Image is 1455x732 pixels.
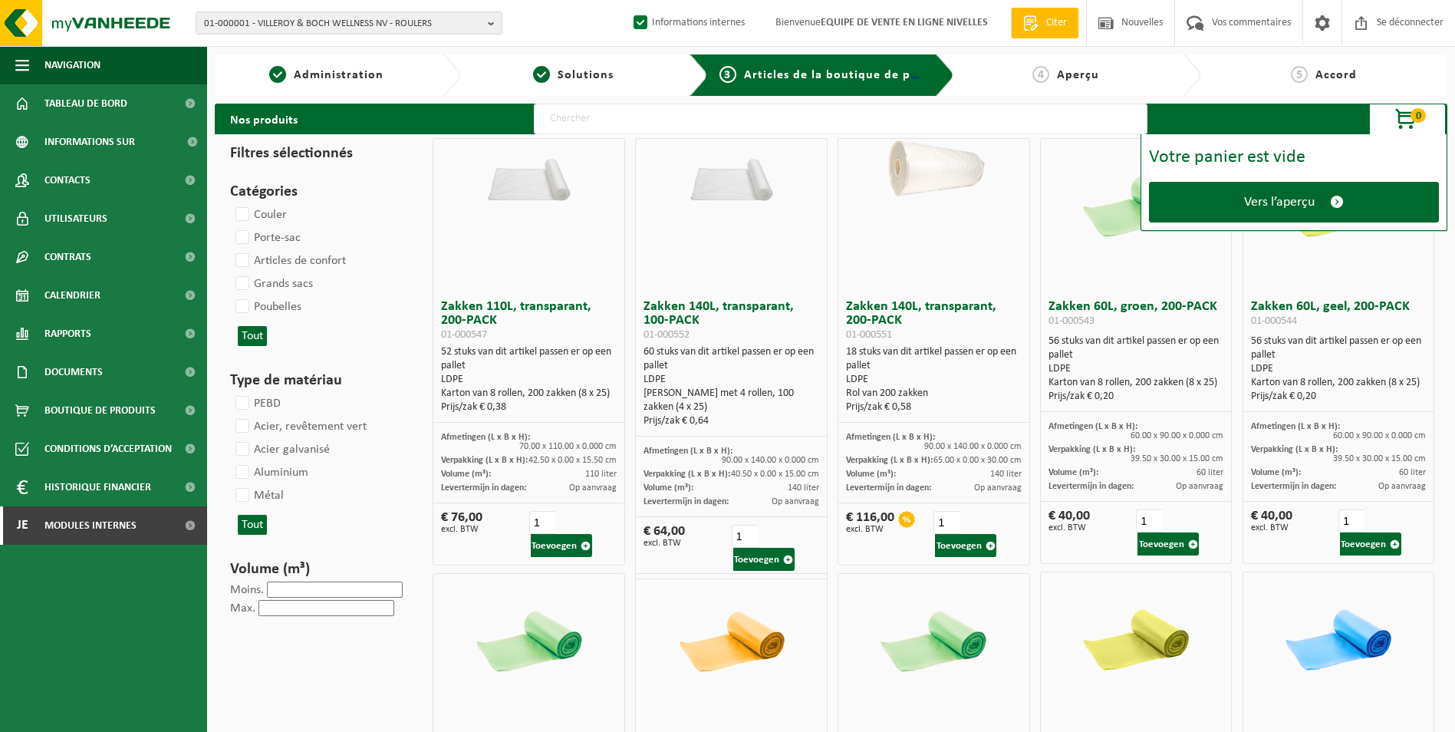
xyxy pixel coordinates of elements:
[232,249,346,272] label: Articles de confort
[924,442,1022,451] span: 90.00 x 140.00 x 0.000 cm
[644,329,690,341] span: 01-000552
[215,104,313,134] h2: Nos produits
[731,470,819,479] span: 40.50 x 0.00 x 15.00 cm
[232,226,301,249] label: Porte-sac
[775,17,988,28] font: Bienvenue
[1251,376,1427,390] div: Karton van 8 rollen, 200 zakken (8 x 25)
[868,139,999,204] img: 01-000551
[990,470,1022,479] span: 140 liter
[230,369,405,392] h3: Type de matériau
[846,483,931,493] span: Levertermijn in dagen:
[1131,431,1223,440] span: 60.00 x 90.00 x 0.000 cm
[1048,509,1090,523] font: € 40,00
[1042,15,1071,31] span: Citer
[1071,139,1201,269] img: 01-000543
[441,346,611,371] font: 52 stuks van dit artikel passen er op een pallet
[1333,454,1426,463] span: 39.50 x 30.00 x 15.00 cm
[441,387,617,401] div: Karton van 8 rollen, 200 zakken (8 x 25)
[667,139,797,204] img: 01-000552
[44,161,91,199] span: Contacts
[1244,194,1315,210] span: Vers l’aperçu
[846,470,896,479] span: Volume (m³):
[441,433,530,442] span: Afmetingen (L x B x H):
[441,299,591,341] font: Zakken 110L, transparant, 200-PACK
[846,433,935,442] span: Afmetingen (L x B x H):
[846,525,894,534] span: excl. BTW
[441,483,526,493] span: Levertermijn in dagen:
[44,315,91,353] span: Rapports
[1399,468,1426,477] span: 60 liter
[974,483,1022,493] span: Op aanvraag
[44,276,100,315] span: Calendrier
[1197,468,1223,477] span: 60 liter
[644,497,729,506] span: Levertermijn in dagen:
[644,470,730,479] span: Verpakking (L x B x H):
[232,203,287,226] label: Couler
[1011,8,1078,38] a: Citer
[1048,299,1217,328] font: Zakken 60L, groen, 200-PACK
[1209,66,1440,84] a: 5Accord
[44,391,156,430] span: Boutique de produits
[733,548,795,571] button: Toevoegen
[1136,509,1162,533] input: 1
[644,387,819,414] div: [PERSON_NAME] met 4 rollen, 100 zakken (4 x 25)
[1251,509,1292,523] font: € 40,00
[667,574,797,704] img: 01-000549
[1340,533,1401,556] button: Toevoegen
[1251,299,1410,328] font: Zakken 60L, geel, 200-PACK
[1048,422,1137,431] span: Afmetingen (L x B x H):
[441,401,617,414] div: Prijs/zak € 0,38
[933,511,960,534] input: 1
[269,66,286,83] span: 1
[232,415,367,438] label: Acier, revêtement vert
[644,447,732,456] span: Afmetingen (L x B x H):
[1048,445,1135,454] span: Verpakking (L x B x H):
[1131,454,1223,463] span: 39.50 x 30.00 x 15.00 cm
[1315,69,1357,81] span: Accord
[846,346,1016,371] font: 18 stuks van dit artikel passen er op een pallet
[441,456,528,465] span: Verpakking (L x B x H):
[44,506,137,545] span: Modules internes
[232,461,308,484] label: Aluminium
[644,539,685,548] span: excl. BTW
[935,534,996,557] button: Toevoegen
[529,511,555,534] input: 1
[846,401,1022,414] div: Prijs/zak € 0,58
[531,534,592,557] button: Toevoegen
[1411,108,1426,123] span: 0
[962,66,1170,84] a: 4Aperçu
[772,497,819,506] span: Op aanvraag
[294,69,384,81] span: Administration
[44,84,127,123] span: Tableau de bord
[1032,66,1049,83] span: 4
[204,12,482,35] span: 01-000001 - VILLEROY & BOCH WELLNESS NV - ROULERS
[821,17,988,28] strong: EQUIPE DE VENTE EN LIGNE NIVELLES
[230,602,255,615] label: Max.
[1338,509,1364,533] input: 1
[719,66,923,84] a: 3Articles de la boutique de produits
[533,66,550,83] span: 2
[744,69,953,81] span: Articles de la boutique de produits
[1251,335,1421,361] font: 56 stuks van dit artikel passen er op een pallet
[441,329,487,341] span: 01-000547
[846,373,1022,387] div: LDPE
[44,123,177,161] span: Informations sur l’entreprise
[788,483,819,493] span: 140 liter
[1057,69,1099,81] span: Aperçu
[230,142,405,165] h3: Filtres sélectionnés
[441,525,482,534] span: excl. BTW
[1251,390,1427,404] div: Prijs/zak € 0,20
[1137,533,1199,556] button: Toevoegen
[1273,572,1404,703] img: 01-000555
[1048,335,1219,361] font: 56 stuks van dit artikel passen er op een pallet
[44,430,172,468] span: Conditions d’acceptation
[644,346,814,371] font: 60 stuks van dit artikel passen er op een pallet
[846,329,892,341] span: 01-000551
[1048,362,1224,376] div: LDPE
[719,66,736,83] span: 3
[222,66,430,84] a: 1Administration
[44,199,107,238] span: Utilisateurs
[644,414,819,428] div: Prijs/zak € 0,64
[1048,468,1098,477] span: Volume (m³):
[630,12,745,35] label: Informations internes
